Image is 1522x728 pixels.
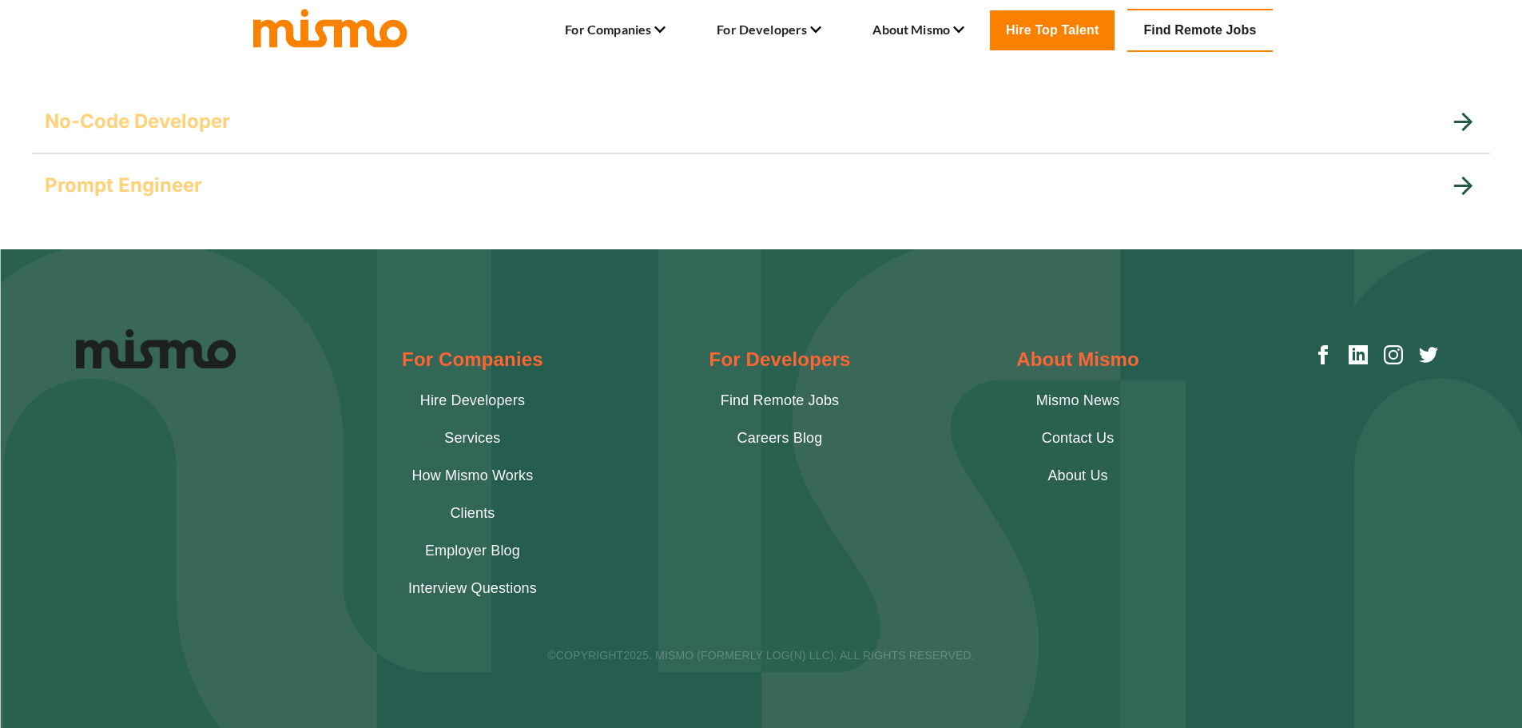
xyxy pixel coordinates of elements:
a: Find Remote Jobs [721,390,839,412]
a: About Us [1047,465,1107,487]
a: Hire Top Talent [990,10,1115,50]
h2: For Companies [402,345,543,374]
li: For Developers [717,17,821,44]
a: Find Remote Jobs [1127,9,1272,52]
a: Interview Questions [408,578,537,599]
h5: No-Code Developer [45,109,230,134]
li: For Companies [565,17,666,44]
a: Services [444,428,500,449]
a: Careers Blog [737,428,823,449]
h2: For Developers [709,345,851,374]
img: logo [250,6,410,49]
a: Hire Developers [420,390,525,412]
a: How Mismo Works [411,465,533,487]
p: ©COPYRIGHT 2025 . MISMO (FORMERLY LOG(N) LLC). ALL RIGHTS RESERVED. [76,647,1446,664]
a: Contact Us [1042,428,1115,449]
a: Clients [450,503,495,524]
li: About Mismo [872,17,964,44]
a: Mismo News [1036,390,1120,412]
a: Employer Blog [425,540,520,562]
h2: About Mismo [1016,345,1139,374]
div: Prompt Engineer [32,153,1490,217]
img: Logo [76,329,236,368]
div: No-Code Developer [32,90,1490,153]
h5: Prompt Engineer [45,173,202,198]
